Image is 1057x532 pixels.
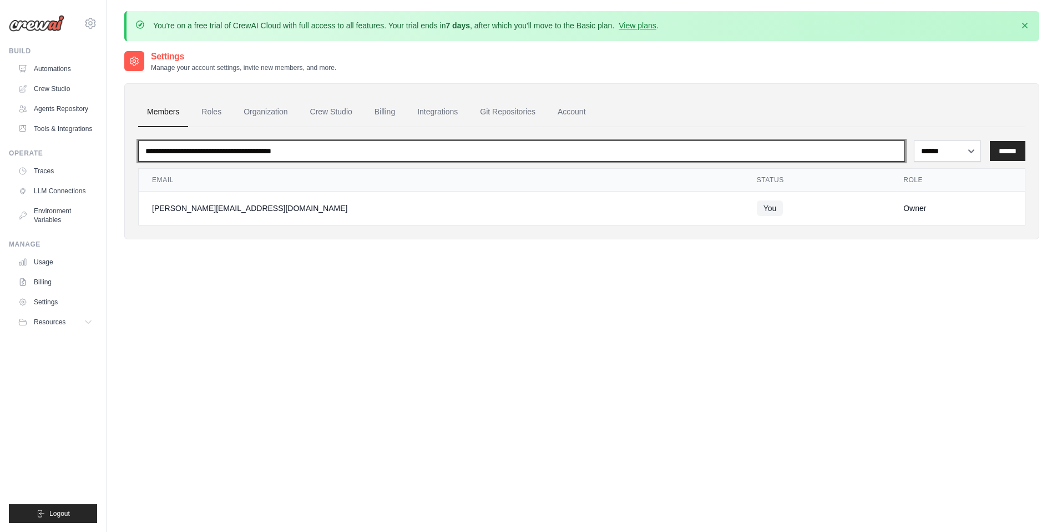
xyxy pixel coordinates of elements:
[549,97,595,127] a: Account
[9,47,97,56] div: Build
[151,63,336,72] p: Manage your account settings, invite new members, and more.
[138,97,188,127] a: Members
[9,504,97,523] button: Logout
[13,60,97,78] a: Automations
[903,203,1012,214] div: Owner
[139,169,744,192] th: Email
[301,97,361,127] a: Crew Studio
[13,313,97,331] button: Resources
[9,15,64,32] img: Logo
[34,318,65,327] span: Resources
[619,21,656,30] a: View plans
[152,203,730,214] div: [PERSON_NAME][EMAIL_ADDRESS][DOMAIN_NAME]
[446,21,470,30] strong: 7 days
[235,97,296,127] a: Organization
[13,273,97,291] a: Billing
[13,100,97,118] a: Agents Repository
[49,509,70,518] span: Logout
[13,120,97,138] a: Tools & Integrations
[153,20,659,31] p: You're on a free trial of CrewAI Cloud with full access to all features. Your trial ends in , aft...
[9,240,97,249] div: Manage
[13,293,97,311] a: Settings
[13,182,97,200] a: LLM Connections
[408,97,467,127] a: Integrations
[471,97,544,127] a: Git Repositories
[9,149,97,158] div: Operate
[757,200,783,216] span: You
[890,169,1025,192] th: Role
[13,202,97,229] a: Environment Variables
[13,162,97,180] a: Traces
[366,97,404,127] a: Billing
[744,169,890,192] th: Status
[193,97,230,127] a: Roles
[13,80,97,98] a: Crew Studio
[13,253,97,271] a: Usage
[151,50,336,63] h2: Settings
